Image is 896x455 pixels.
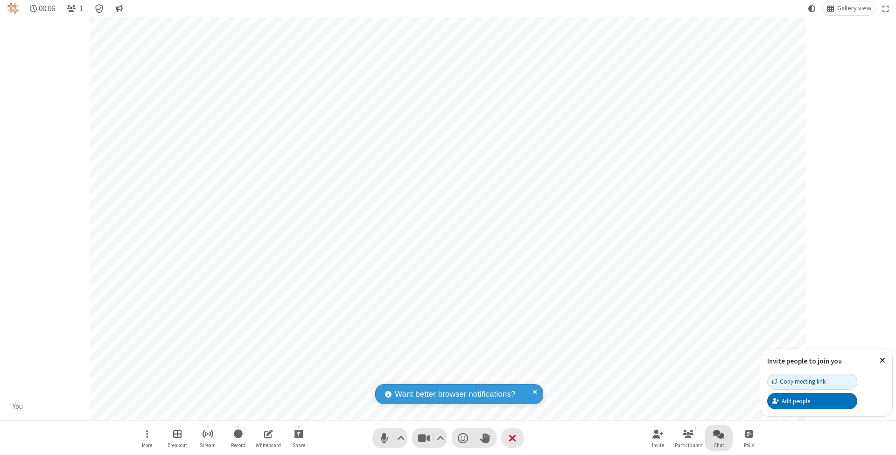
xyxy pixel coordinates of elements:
span: Share [293,442,305,448]
span: Record [231,442,245,448]
button: Send a reaction [452,428,474,448]
img: QA Selenium DO NOT DELETE OR CHANGE [7,3,19,14]
button: Open shared whiteboard [254,425,282,451]
span: 1 [79,4,83,13]
span: More [142,442,152,448]
button: Close popover [873,349,892,372]
button: Using system theme [805,1,819,15]
button: Video setting [434,428,447,448]
div: Meeting details Encryption enabled [91,1,108,15]
button: Open participant list [63,1,87,15]
button: Mute (⌘+Shift+A) [372,428,407,448]
span: Invite [652,442,664,448]
label: Invite people to join you [767,357,842,365]
span: Gallery view [837,5,871,12]
button: Add people [767,393,857,409]
span: Stream [200,442,216,448]
div: You [9,401,27,412]
span: Breakout [168,442,187,448]
button: Open participant list [674,425,702,451]
button: Open chat [705,425,733,451]
button: Copy meeting link [767,374,857,390]
button: Audio settings [395,428,407,448]
span: Want better browser notifications? [395,388,515,400]
span: Polls [744,442,754,448]
div: Timer [26,1,59,15]
button: Start sharing [285,425,313,451]
span: Chat [714,442,724,448]
button: End or leave meeting [501,428,524,448]
button: Open menu [133,425,161,451]
button: Stop video (⌘+Shift+V) [412,428,447,448]
button: Start recording [224,425,252,451]
button: Manage Breakout Rooms [163,425,191,451]
button: Fullscreen [879,1,893,15]
span: Whiteboard [256,442,281,448]
span: Participants [675,442,702,448]
button: Raise hand [474,428,497,448]
span: 00:06 [39,4,55,13]
div: Copy meeting link [772,377,826,386]
button: Conversation [112,1,126,15]
div: 1 [692,424,700,433]
button: Invite participants (⌘+Shift+I) [644,425,672,451]
button: Start streaming [194,425,222,451]
button: Change layout [823,1,875,15]
button: Open poll [735,425,763,451]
